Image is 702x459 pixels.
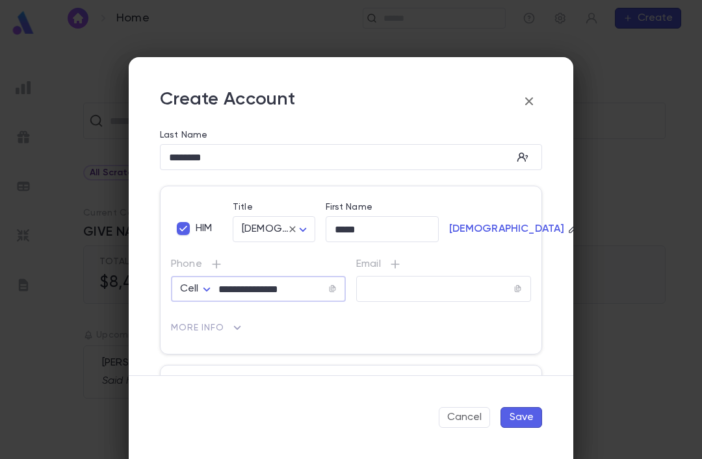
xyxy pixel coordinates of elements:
[242,224,353,234] span: [DEMOGRAPHIC_DATA]
[439,407,490,428] button: Cancel
[171,317,244,338] button: More Info
[233,202,253,212] label: Title
[171,323,224,333] span: More Info
[160,88,295,114] p: Create Account
[180,277,214,302] div: Cell
[356,258,531,271] p: Email
[180,284,199,294] span: Cell
[233,217,315,242] div: [DEMOGRAPHIC_DATA]
[171,258,346,271] p: Phone
[196,222,212,235] span: HIM
[326,202,372,212] label: First Name
[449,223,565,236] p: [DEMOGRAPHIC_DATA]
[160,130,207,140] label: Last Name
[500,407,542,428] button: Save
